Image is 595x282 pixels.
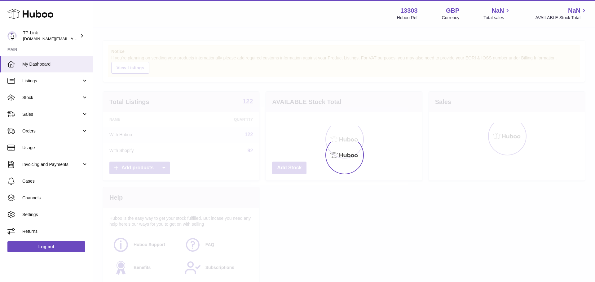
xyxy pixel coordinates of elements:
[535,7,588,21] a: NaN AVAILABLE Stock Total
[22,111,82,117] span: Sales
[400,7,418,15] strong: 13303
[535,15,588,21] span: AVAILABLE Stock Total
[22,195,88,201] span: Channels
[483,15,511,21] span: Total sales
[7,31,17,41] img: purchase.uk@tp-link.com
[23,36,123,41] span: [DOMAIN_NAME][EMAIL_ADDRESS][DOMAIN_NAME]
[7,241,85,252] a: Log out
[491,7,504,15] span: NaN
[22,228,88,234] span: Returns
[22,178,88,184] span: Cases
[483,7,511,21] a: NaN Total sales
[22,61,88,67] span: My Dashboard
[22,95,82,101] span: Stock
[22,162,82,167] span: Invoicing and Payments
[442,15,460,21] div: Currency
[397,15,418,21] div: Huboo Ref
[22,128,82,134] span: Orders
[22,78,82,84] span: Listings
[22,212,88,218] span: Settings
[568,7,580,15] span: NaN
[446,7,459,15] strong: GBP
[22,145,88,151] span: Usage
[23,30,79,42] div: TP-Link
